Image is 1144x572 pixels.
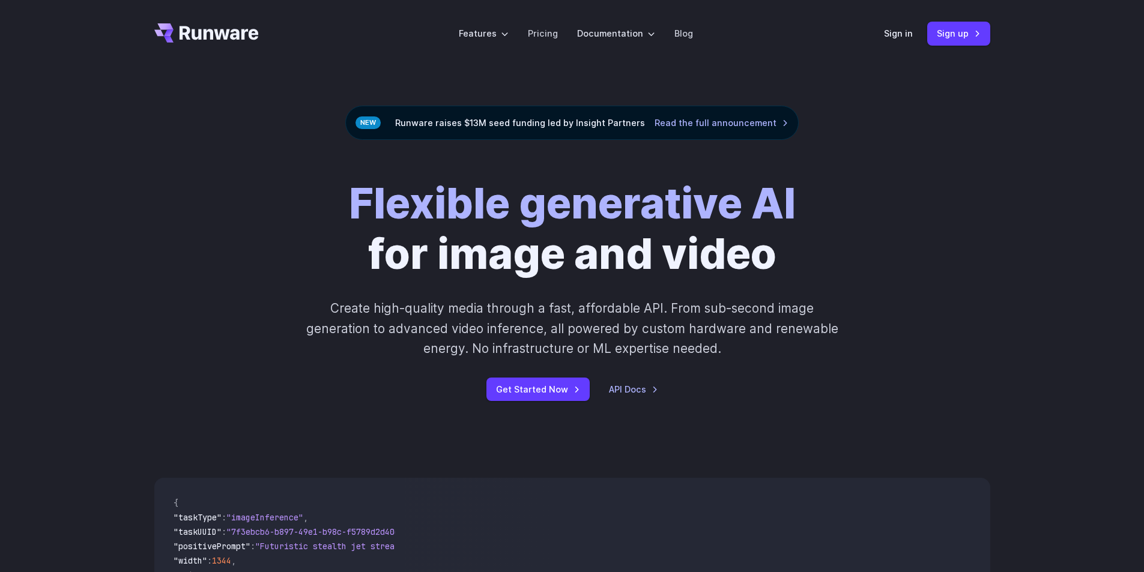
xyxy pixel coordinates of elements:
h1: for image and video [349,178,796,279]
div: Runware raises $13M seed funding led by Insight Partners [345,106,799,140]
a: Sign up [927,22,990,45]
p: Create high-quality media through a fast, affordable API. From sub-second image generation to adv... [304,298,840,358]
span: : [250,541,255,552]
label: Features [459,26,509,40]
a: Pricing [528,26,558,40]
a: Get Started Now [486,378,590,401]
strong: Flexible generative AI [349,178,796,229]
span: "Futuristic stealth jet streaking through a neon-lit cityscape with glowing purple exhaust" [255,541,692,552]
a: Go to / [154,23,259,43]
span: , [303,512,308,523]
span: "positivePrompt" [174,541,250,552]
span: { [174,498,178,508]
a: Read the full announcement [655,116,788,130]
span: : [207,555,212,566]
a: Blog [674,26,693,40]
span: "taskUUID" [174,526,222,537]
span: : [222,512,226,523]
span: "taskType" [174,512,222,523]
label: Documentation [577,26,655,40]
span: "width" [174,555,207,566]
span: , [231,555,236,566]
span: : [222,526,226,537]
a: Sign in [884,26,913,40]
span: 1344 [212,555,231,566]
span: "7f3ebcb6-b897-49e1-b98c-f5789d2d40d7" [226,526,409,537]
a: API Docs [609,382,658,396]
span: "imageInference" [226,512,303,523]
